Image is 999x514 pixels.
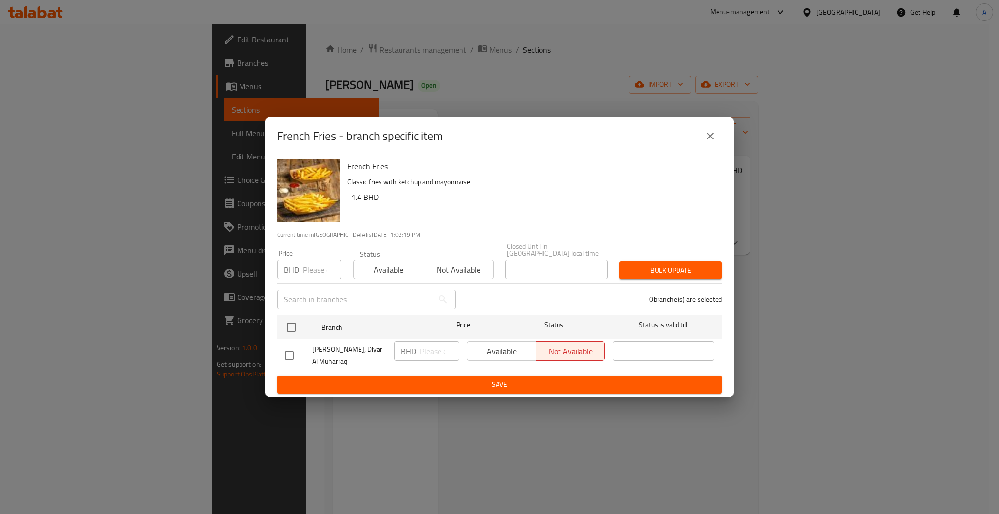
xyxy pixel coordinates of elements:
[649,295,722,304] p: 0 branche(s) are selected
[277,128,443,144] h2: French Fries - branch specific item
[353,260,423,279] button: Available
[351,190,714,204] h6: 1.4 BHD
[699,124,722,148] button: close
[347,176,714,188] p: Classic fries with ketchup and mayonnaise
[321,321,423,334] span: Branch
[420,341,459,361] input: Please enter price
[431,319,496,331] span: Price
[423,260,493,279] button: Not available
[312,343,386,368] span: [PERSON_NAME], Diyar Al Muharraq
[285,378,714,391] span: Save
[277,290,433,309] input: Search in branches
[277,230,722,239] p: Current time in [GEOGRAPHIC_DATA] is [DATE] 1:02:19 PM
[277,376,722,394] button: Save
[627,264,714,277] span: Bulk update
[401,345,416,357] p: BHD
[347,159,714,173] h6: French Fries
[427,263,489,277] span: Not available
[358,263,420,277] span: Available
[619,261,722,279] button: Bulk update
[503,319,605,331] span: Status
[284,264,299,276] p: BHD
[613,319,714,331] span: Status is valid till
[303,260,341,279] input: Please enter price
[277,159,340,222] img: French Fries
